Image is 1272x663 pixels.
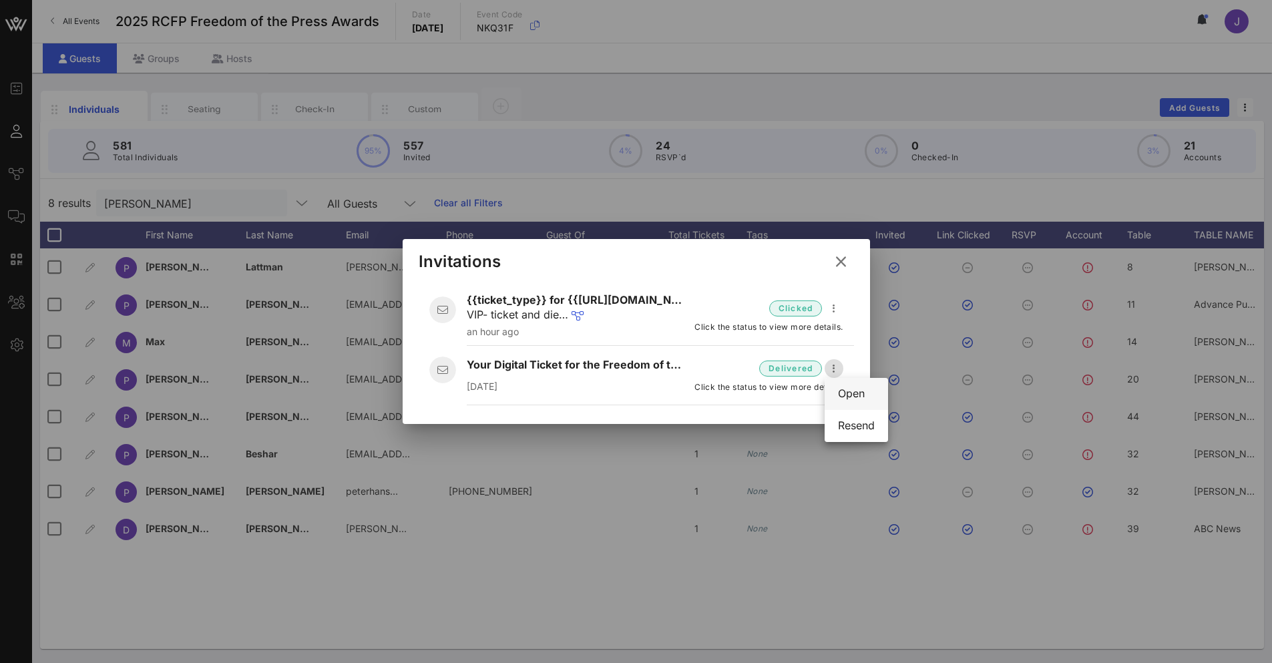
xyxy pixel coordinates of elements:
[467,359,684,371] div: Your Digital Ticket for the Freedom of the Press Awards
[467,326,684,338] div: an hour ago
[467,294,684,325] div: {{ticket_type}} for {{[URL][DOMAIN_NAME]}}
[467,381,684,393] div: [DATE]
[838,387,875,400] div: Open
[419,252,501,272] div: Invitations
[778,302,813,315] span: clicked
[694,320,843,334] span: Click the status to view more details.
[759,357,821,381] button: delivered
[694,381,843,394] span: Click the status to view more details.
[768,362,813,375] span: delivered
[467,306,684,325] p: VIP- ticket and die…
[838,419,875,432] div: Resend
[769,296,822,320] button: clicked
